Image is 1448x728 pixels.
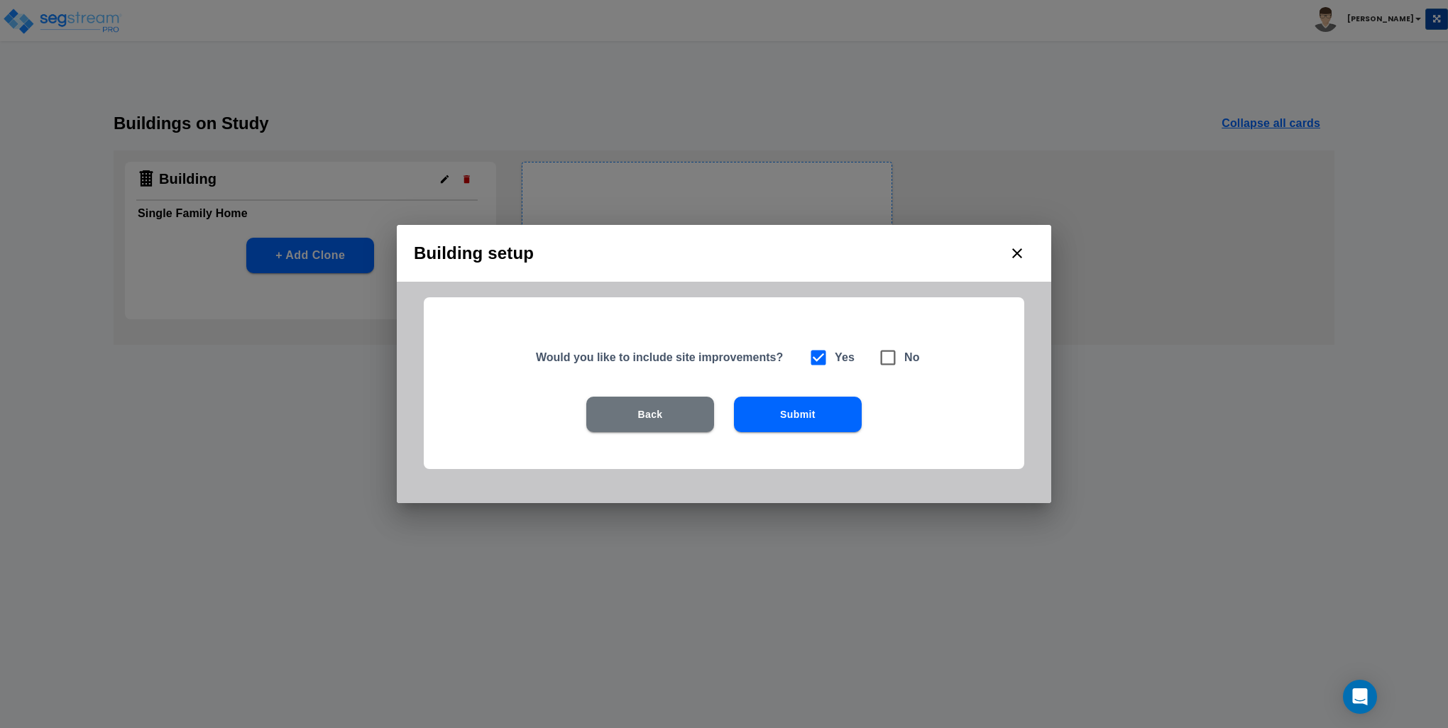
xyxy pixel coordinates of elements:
button: Back [586,397,714,432]
button: close [1000,236,1034,270]
button: Submit [734,397,862,432]
h5: Would you like to include site improvements? [536,350,791,365]
h6: No [904,348,920,368]
div: Open Intercom Messenger [1343,680,1377,714]
h6: Yes [835,348,855,368]
h2: Building setup [397,225,1051,282]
